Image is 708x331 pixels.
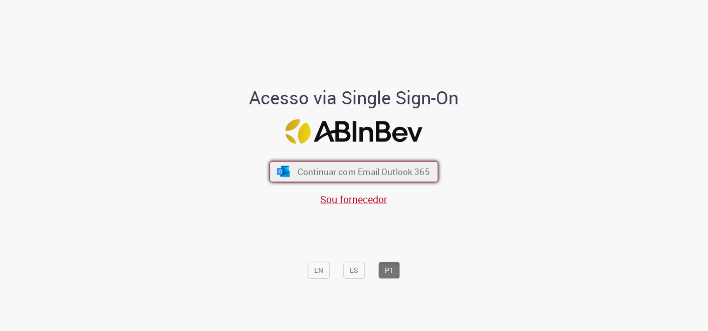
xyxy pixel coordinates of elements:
[215,88,493,108] h1: Acesso via Single Sign-On
[286,119,423,144] img: Logo ABInBev
[298,165,430,177] span: Continuar com Email Outlook 365
[276,166,291,177] img: ícone Azure/Microsoft 360
[344,262,365,279] button: ES
[321,193,388,206] a: Sou fornecedor
[308,262,330,279] button: EN
[379,262,400,279] button: PT
[270,161,438,182] button: ícone Azure/Microsoft 360 Continuar com Email Outlook 365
